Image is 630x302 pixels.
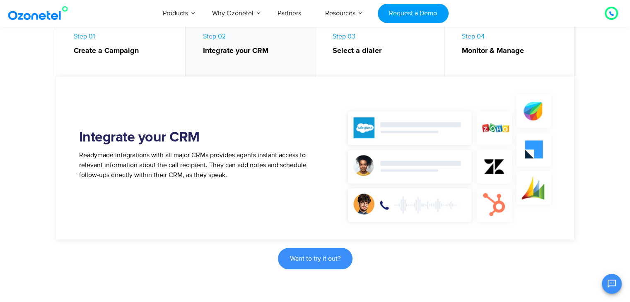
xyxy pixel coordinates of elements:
[340,90,564,226] img: Integrated your CRM
[462,32,566,57] span: Step 04
[315,12,445,81] a: Step 03Select a dialer
[444,12,574,81] a: Step 04Monitor & Manage
[56,12,186,81] a: Step 01Create a Campaign
[79,151,307,179] span: Readymade integrations with all major CRMs provides agents instant access to relevant information...
[74,32,177,57] span: Step 01
[333,46,436,57] strong: Select a dialer
[602,274,622,294] button: Open chat
[186,12,315,81] a: Step 02Integrate your CRM
[79,129,315,146] h2: Integrate your CRM
[203,46,307,57] strong: Integrate your CRM
[74,46,177,57] strong: Create a Campaign
[278,248,352,269] a: Want to try it out?
[203,32,307,57] span: Step 02
[290,255,340,262] span: Want to try it out?
[333,32,436,57] span: Step 03
[378,4,449,23] a: Request a Demo
[462,46,566,57] strong: Monitor & Manage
